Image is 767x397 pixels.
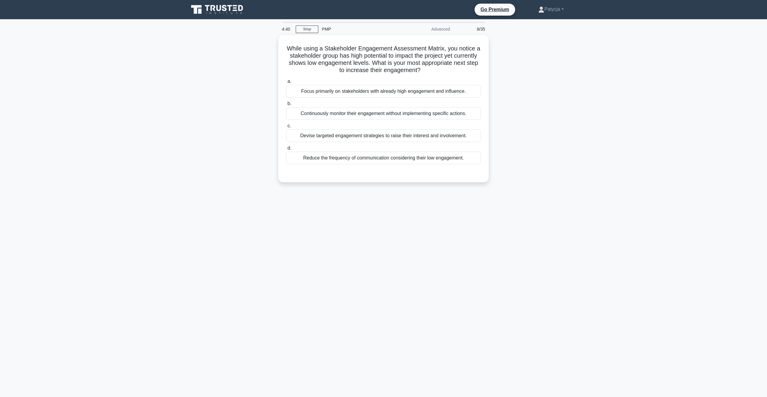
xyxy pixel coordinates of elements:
span: d. [287,145,291,150]
span: a. [287,79,291,84]
div: 4:40 [278,23,296,35]
div: 8/35 [454,23,489,35]
a: Patycja [524,3,578,15]
div: Continuously monitor their engagement without implementing specific actions. [286,107,481,120]
div: Reduce the frequency of communication considering their low engagement. [286,152,481,164]
span: b. [287,101,291,106]
span: c. [287,123,291,128]
div: Devise targeted engagement strategies to raise their interest and involvement. [286,129,481,142]
a: Stop [296,26,318,33]
h5: While using a Stakeholder Engagement Assessment Matrix, you notice a stakeholder group has high p... [286,45,481,74]
div: Focus primarily on stakeholders with already high engagement and influence. [286,85,481,98]
div: PMP [318,23,401,35]
div: Advanced [401,23,454,35]
a: Go Premium [477,6,513,13]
